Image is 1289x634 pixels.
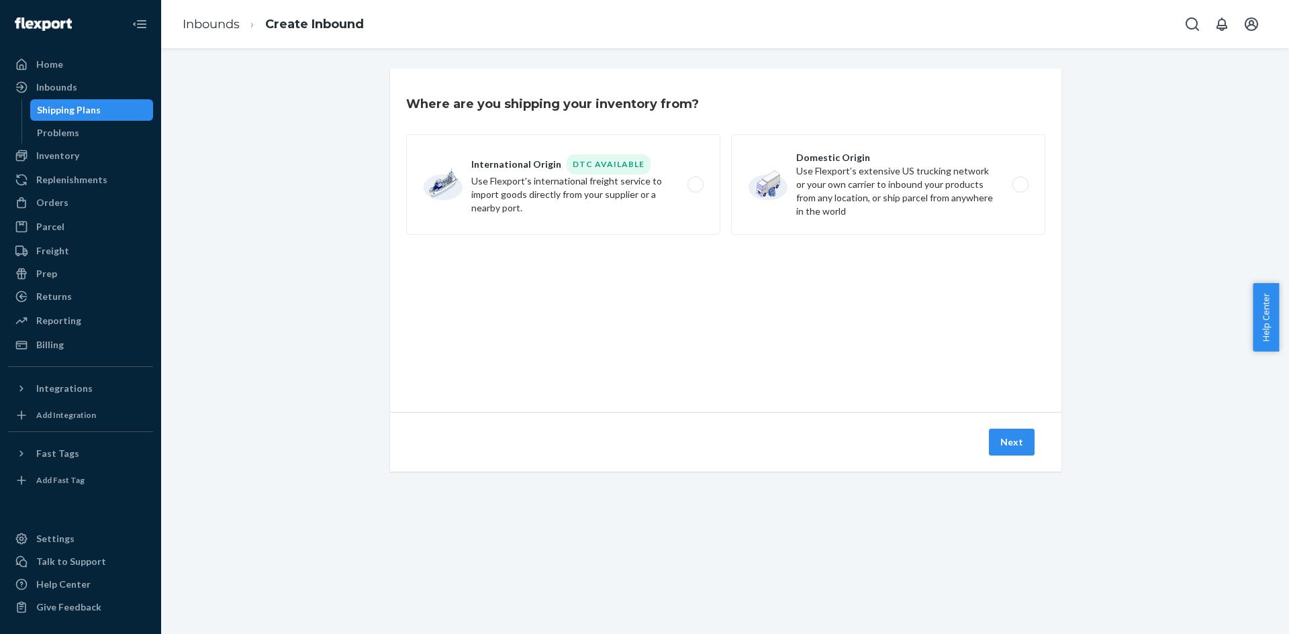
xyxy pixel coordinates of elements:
div: Fast Tags [36,447,79,460]
div: Inbounds [36,81,77,94]
h3: Where are you shipping your inventory from? [406,95,699,113]
div: Help Center [36,578,91,591]
div: Returns [36,290,72,303]
button: Fast Tags [8,443,153,464]
a: Settings [8,528,153,549]
a: Reporting [8,310,153,331]
a: Create Inbound [265,17,364,32]
div: Talk to Support [36,555,106,568]
div: Problems [37,126,79,140]
a: Billing [8,334,153,356]
div: Reporting [36,314,81,327]
div: Prep [36,267,57,280]
div: Add Integration [36,409,96,421]
div: Integrations [36,382,93,395]
div: Shipping Plans [37,103,101,117]
button: Open account menu [1238,11,1265,38]
button: Next [989,429,1035,456]
div: Give Feedback [36,600,101,614]
a: Talk to Support [8,551,153,572]
button: Close Navigation [126,11,153,38]
a: Help Center [8,574,153,595]
button: Help Center [1253,283,1279,352]
a: Problems [30,122,154,144]
a: Shipping Plans [30,99,154,121]
a: Home [8,54,153,75]
div: Inventory [36,149,79,162]
div: Orders [36,196,68,209]
button: Give Feedback [8,596,153,618]
img: Flexport logo [15,17,72,31]
a: Prep [8,263,153,284]
a: Add Integration [8,405,153,426]
a: Inbounds [183,17,240,32]
div: Freight [36,244,69,258]
div: Billing [36,338,64,352]
div: Add Fast Tag [36,474,85,486]
div: Settings [36,532,75,545]
div: Parcel [36,220,64,233]
button: Open notifications [1208,11,1235,38]
a: Inbounds [8,76,153,98]
a: Orders [8,192,153,213]
a: Returns [8,286,153,307]
div: Home [36,58,63,71]
button: Integrations [8,378,153,399]
ol: breadcrumbs [172,5,375,44]
a: Inventory [8,145,153,166]
div: Replenishments [36,173,107,187]
a: Freight [8,240,153,262]
a: Add Fast Tag [8,470,153,491]
button: Open Search Box [1179,11,1206,38]
a: Replenishments [8,169,153,191]
a: Parcel [8,216,153,237]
